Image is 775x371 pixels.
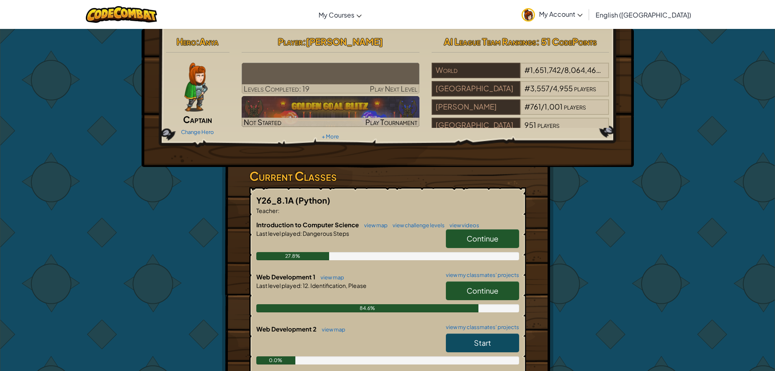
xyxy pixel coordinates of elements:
span: 951 [524,120,536,130]
span: Anya [199,36,218,47]
span: # [524,83,530,93]
a: [GEOGRAPHIC_DATA]#3,557/4,955players [432,89,609,98]
span: 8,064,460 [564,65,601,75]
a: view my classmates' projects [442,325,519,330]
span: Continue [467,286,498,295]
span: My Courses [319,11,354,19]
span: English ([GEOGRAPHIC_DATA]) [596,11,691,19]
span: Captain [183,114,212,125]
a: English ([GEOGRAPHIC_DATA]) [592,4,695,26]
span: Last level played [256,230,300,237]
div: 27.8% [256,252,330,260]
h3: Current Classes [249,167,526,185]
span: 1,651,742 [530,65,561,75]
img: CodeCombat logo [86,6,157,23]
span: : [278,207,279,214]
span: Identification, Please [310,282,367,289]
span: Play Next Level [370,84,417,93]
a: My Account [517,2,587,27]
span: players [603,65,624,75]
span: / [550,83,553,93]
span: 1,001 [544,102,563,111]
span: : [303,36,306,47]
span: 4,955 [553,83,573,93]
span: [PERSON_NAME] [306,36,383,47]
a: view challenge levels [389,222,445,228]
a: view map [360,222,388,228]
span: Player [278,36,303,47]
a: World#1,651,742/8,064,460players [432,70,609,80]
span: players [564,102,586,111]
a: My Courses [314,4,366,26]
span: : [196,36,199,47]
div: [GEOGRAPHIC_DATA] [432,118,520,133]
span: # [524,102,530,111]
a: Change Hero [181,129,214,135]
span: Levels Completed: 19 [244,84,310,93]
a: Not StartedPlay Tournament [242,96,419,127]
a: view my classmates' projects [442,272,519,278]
span: Hero [177,36,196,47]
div: 0.0% [256,356,296,364]
span: Last level played [256,282,300,289]
span: / [561,65,564,75]
span: Teacher [256,207,278,214]
span: Continue [467,234,498,243]
span: : 51 CodePoints [536,36,597,47]
span: players [537,120,559,130]
span: (Python) [295,195,330,205]
img: avatar [522,8,535,22]
img: Golden Goal [242,96,419,127]
a: + More [322,133,339,140]
img: captain-pose.png [184,63,207,112]
a: view videos [445,222,479,228]
span: 3,557 [530,83,550,93]
a: view map [318,326,345,333]
a: Play Next Level [242,63,419,94]
a: [GEOGRAPHIC_DATA]951players [432,125,609,135]
span: 761 [530,102,541,111]
div: [GEOGRAPHIC_DATA] [432,81,520,97]
div: [PERSON_NAME] [432,99,520,115]
span: : [300,282,302,289]
div: World [432,63,520,78]
span: My Account [539,10,583,18]
span: : [300,230,302,237]
span: Start [474,338,491,347]
a: view map [317,274,344,281]
span: 12. [302,282,310,289]
span: # [524,65,530,75]
span: Web Development 1 [256,273,317,281]
span: Play Tournament [365,117,417,127]
span: Introduction to Computer Science [256,221,360,228]
span: Not Started [244,117,282,127]
span: Y26_8.1A [256,195,295,205]
a: [PERSON_NAME]#761/1,001players [432,107,609,116]
div: 84.6% [256,304,479,312]
span: Web Development 2 [256,325,318,333]
span: AI League Team Rankings [444,36,536,47]
span: players [574,83,596,93]
span: Dangerous Steps [302,230,349,237]
span: / [541,102,544,111]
